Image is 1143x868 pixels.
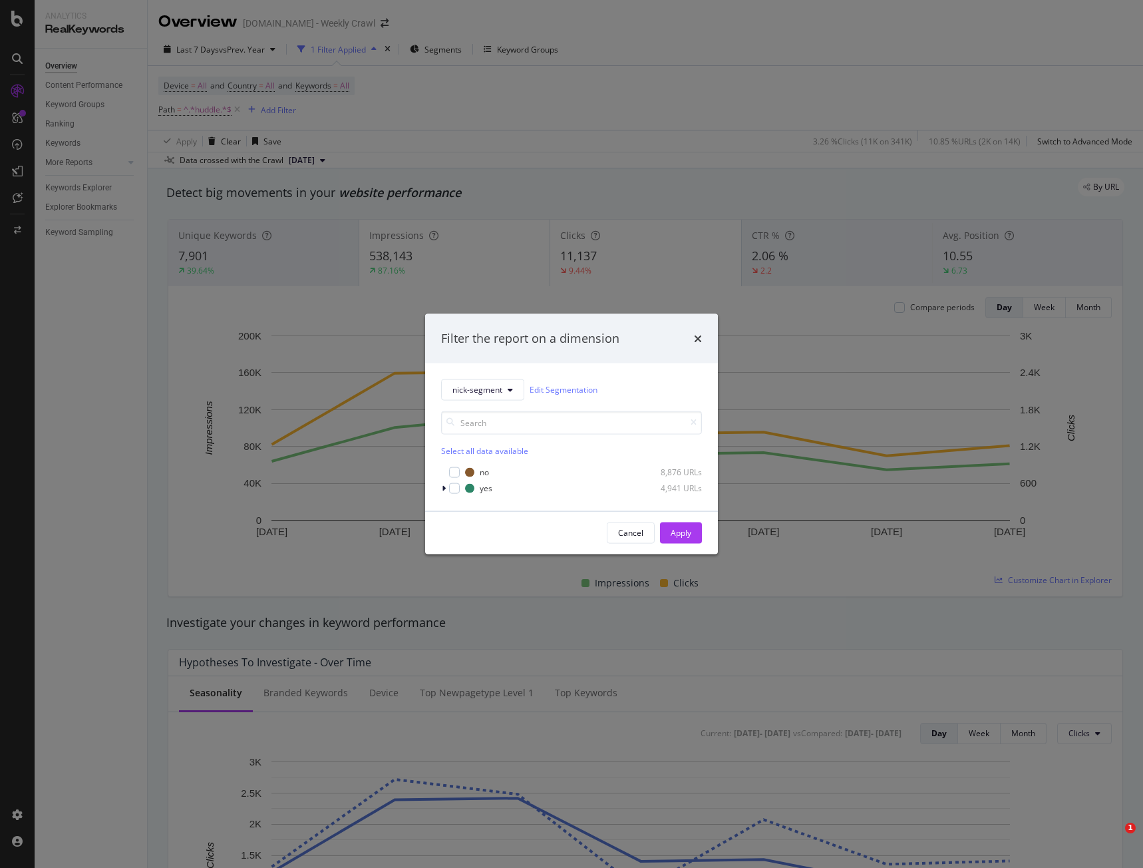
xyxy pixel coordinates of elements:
button: nick-segment [441,379,524,400]
span: nick-segment [452,384,502,395]
div: Cancel [618,527,643,539]
div: times [694,330,702,347]
a: Edit Segmentation [530,383,597,397]
div: yes [480,483,492,494]
span: 1 [1125,823,1136,833]
button: Cancel [607,522,655,543]
iframe: Intercom live chat [1098,823,1130,855]
div: Filter the report on a dimension [441,330,619,347]
div: modal [425,314,718,554]
button: Apply [660,522,702,543]
div: 4,941 URLs [637,483,702,494]
div: Select all data available [441,445,702,456]
div: Apply [671,527,691,539]
div: no [480,467,489,478]
div: 8,876 URLs [637,467,702,478]
input: Search [441,411,702,434]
